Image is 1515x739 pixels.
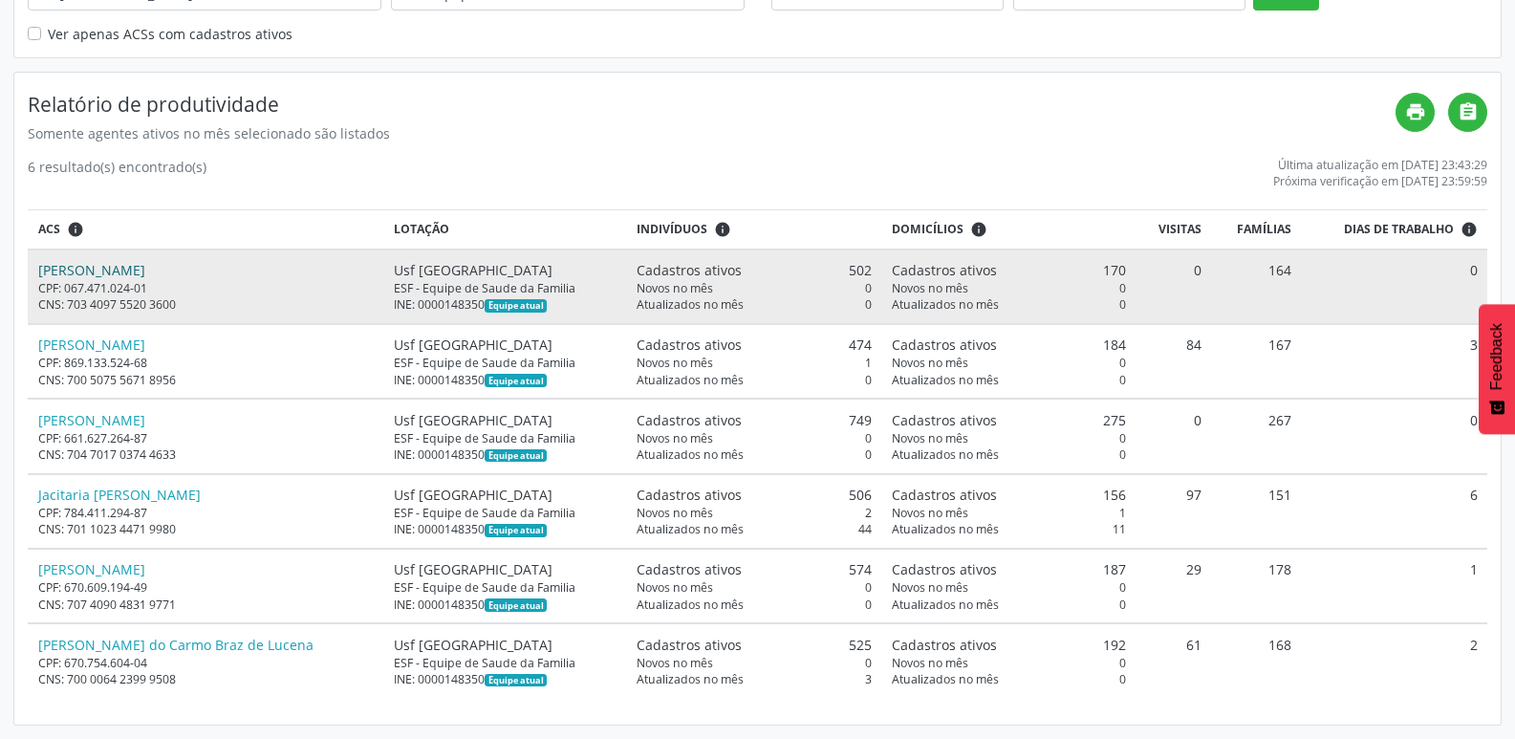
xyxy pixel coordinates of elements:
div: 0 [637,296,871,313]
span: Atualizados no mês [637,296,744,313]
span: Esta é a equipe atual deste Agente [485,299,547,313]
span: Cadastros ativos [637,635,742,655]
td: 2 [1302,623,1487,697]
span: Atualizados no mês [637,597,744,613]
div: 502 [637,260,871,280]
td: 1 [1302,549,1487,623]
span: Atualizados no mês [892,671,999,687]
td: 267 [1212,399,1302,473]
td: 3 [1302,324,1487,399]
div: ESF - Equipe de Saude da Familia [394,355,617,371]
div: 0 [637,597,871,613]
i: ACSs que estiveram vinculados a uma UBS neste período, mesmo sem produtividade. [67,221,84,238]
span: Cadastros ativos [637,485,742,505]
span: ACS [38,221,60,238]
div: 0 [637,446,871,463]
i: <div class="text-left"> <div> <strong>Cadastros ativos:</strong> Cadastros que estão vinculados a... [714,221,731,238]
span: Cadastros ativos [892,485,997,505]
span: Novos no mês [637,280,713,296]
span: Novos no mês [637,355,713,371]
div: Usf [GEOGRAPHIC_DATA] [394,335,617,355]
td: 29 [1136,549,1212,623]
span: Cadastros ativos [637,335,742,355]
span: Esta é a equipe atual deste Agente [485,674,547,687]
th: Famílias [1212,210,1302,250]
span: Cadastros ativos [892,635,997,655]
td: 151 [1212,474,1302,549]
span: Novos no mês [892,280,968,296]
a: [PERSON_NAME] [38,261,145,279]
div: 0 [637,579,871,596]
span: Cadastros ativos [892,260,997,280]
div: INE: 0000148350 [394,671,617,687]
div: ESF - Equipe de Saude da Familia [394,280,617,296]
button: Feedback - Mostrar pesquisa [1479,304,1515,434]
span: Atualizados no mês [637,372,744,388]
div: INE: 0000148350 [394,446,617,463]
a: [PERSON_NAME] [38,411,145,429]
div: Próxima verificação em [DATE] 23:59:59 [1273,173,1487,189]
div: CNS: 700 5075 5671 8956 [38,372,374,388]
div: 184 [892,335,1126,355]
div: 506 [637,485,871,505]
div: 525 [637,635,871,655]
i: Dias em que o(a) ACS fez pelo menos uma visita, ou ficha de cadastro individual ou cadastro domic... [1461,221,1478,238]
div: ESF - Equipe de Saude da Familia [394,505,617,521]
span: Indivíduos [637,221,707,238]
div: 0 [892,597,1126,613]
td: 97 [1136,474,1212,549]
div: INE: 0000148350 [394,597,617,613]
div: 0 [892,579,1126,596]
span: Atualizados no mês [892,446,999,463]
a: [PERSON_NAME] do Carmo Braz de Lucena [38,636,314,654]
td: 84 [1136,324,1212,399]
span: Novos no mês [637,655,713,671]
div: CPF: 869.133.524-68 [38,355,374,371]
td: 0 [1136,399,1212,473]
span: Esta é a equipe atual deste Agente [485,598,547,612]
div: 1 [892,505,1126,521]
div: CNS: 703 4097 5520 3600 [38,296,374,313]
div: CPF: 670.609.194-49 [38,579,374,596]
div: 0 [892,655,1126,671]
div: CPF: 661.627.264-87 [38,430,374,446]
div: 1 [637,355,871,371]
span: Esta é a equipe atual deste Agente [485,524,547,537]
div: Somente agentes ativos no mês selecionado são listados [28,123,1396,143]
div: 0 [892,280,1126,296]
div: Usf [GEOGRAPHIC_DATA] [394,260,617,280]
span: Novos no mês [637,579,713,596]
span: Atualizados no mês [892,372,999,388]
i:  [1458,101,1479,122]
span: Feedback [1488,323,1505,390]
span: Novos no mês [892,579,968,596]
span: Cadastros ativos [637,559,742,579]
div: 187 [892,559,1126,579]
td: 167 [1212,324,1302,399]
span: Esta é a equipe atual deste Agente [485,374,547,387]
span: Novos no mês [892,655,968,671]
div: 0 [892,355,1126,371]
div: 0 [892,671,1126,687]
a: Jacitaria [PERSON_NAME] [38,486,201,504]
div: INE: 0000148350 [394,521,617,537]
div: 2 [637,505,871,521]
div: 749 [637,410,871,430]
div: 0 [892,372,1126,388]
div: CNS: 707 4090 4831 9771 [38,597,374,613]
h4: Relatório de produtividade [28,93,1396,117]
div: CPF: 670.754.604-04 [38,655,374,671]
td: 0 [1302,250,1487,324]
div: 0 [637,280,871,296]
td: 0 [1136,250,1212,324]
div: 3 [637,671,871,687]
div: CNS: 701 1023 4471 9980 [38,521,374,537]
span: Atualizados no mês [637,521,744,537]
div: CPF: 067.471.024-01 [38,280,374,296]
div: 6 resultado(s) encontrado(s) [28,157,206,189]
div: 574 [637,559,871,579]
span: Novos no mês [892,430,968,446]
span: Atualizados no mês [892,296,999,313]
div: Usf [GEOGRAPHIC_DATA] [394,485,617,505]
div: ESF - Equipe de Saude da Familia [394,655,617,671]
